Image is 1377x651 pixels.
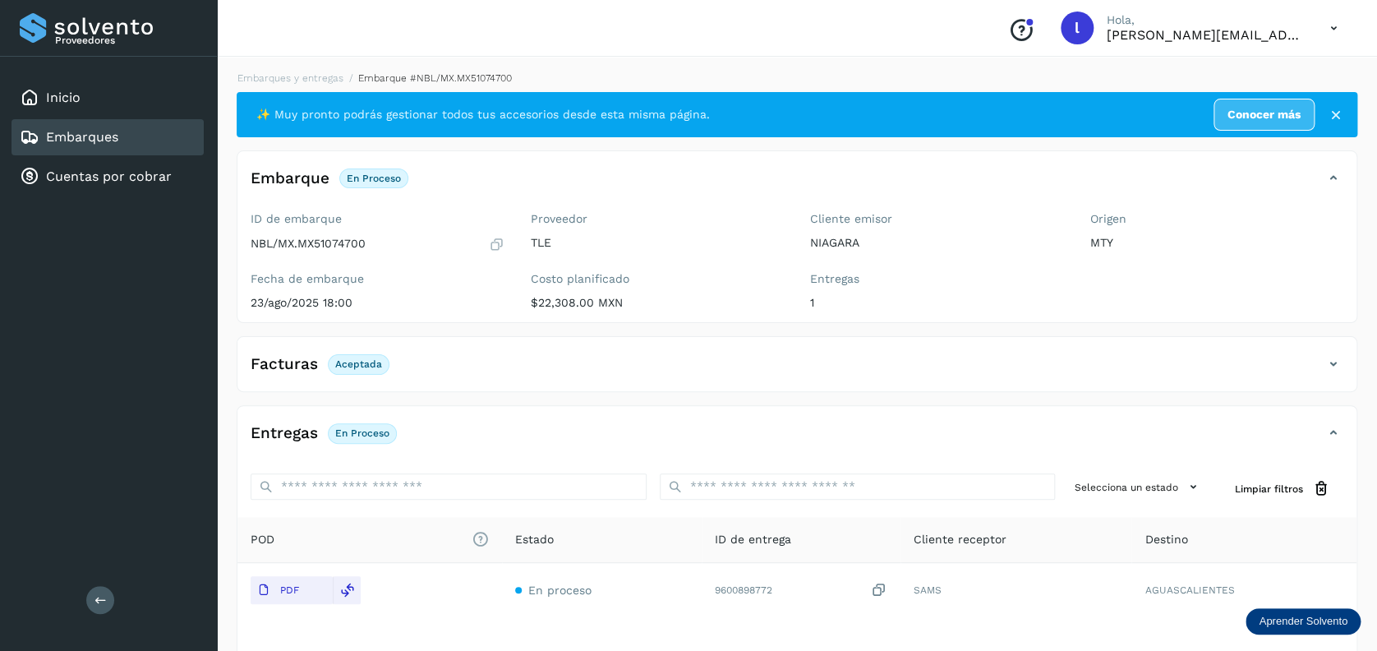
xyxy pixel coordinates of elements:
p: Hola, [1107,13,1304,27]
p: Proveedores [55,35,197,46]
a: Inicio [46,90,81,105]
p: Aprender Solvento [1259,615,1347,628]
label: Costo planificado [531,272,785,286]
label: Cliente emisor [810,212,1064,226]
a: Conocer más [1214,99,1315,131]
td: SAMS [900,563,1131,617]
label: ID de embarque [251,212,504,226]
div: Cuentas por cobrar [12,159,204,195]
button: PDF [251,576,333,604]
p: 23/ago/2025 18:00 [251,296,504,310]
h4: Entregas [251,424,318,443]
p: NBL/MX.MX51074700 [251,237,366,251]
a: Embarques y entregas [237,72,343,84]
span: Embarque #NBL/MX.MX51074700 [358,72,512,84]
div: 9600898772 [715,582,888,599]
p: Aceptada [335,358,382,370]
h4: Embarque [251,169,329,188]
p: En proceso [335,427,389,439]
label: Proveedor [531,212,785,226]
span: ID de entrega [715,531,791,548]
span: Cliente receptor [914,531,1006,548]
p: En proceso [347,173,401,184]
div: Aprender Solvento [1246,608,1361,635]
span: Destino [1144,531,1187,548]
div: Reemplazar POD [333,576,361,604]
span: Limpiar filtros [1235,482,1303,496]
button: Limpiar filtros [1222,473,1343,504]
label: Entregas [810,272,1064,286]
span: Estado [515,531,554,548]
td: AGUASCALIENTES [1131,563,1356,617]
span: POD [251,531,489,548]
a: Embarques [46,129,118,145]
a: Cuentas por cobrar [46,169,172,184]
nav: breadcrumb [237,71,1357,85]
span: En proceso [528,584,592,597]
div: Embarques [12,119,204,155]
div: Inicio [12,80,204,116]
p: lorena.rojo@serviciosatc.com.mx [1107,27,1304,43]
div: EntregasEn proceso [237,419,1356,460]
p: $22,308.00 MXN [531,296,785,310]
h4: Facturas [251,355,318,374]
div: FacturasAceptada [237,350,1356,391]
p: PDF [280,584,299,596]
p: MTY [1090,236,1344,250]
p: 1 [810,296,1064,310]
label: Origen [1090,212,1344,226]
div: EmbarqueEn proceso [237,164,1356,205]
label: Fecha de embarque [251,272,504,286]
p: NIAGARA [810,236,1064,250]
span: ✨ Muy pronto podrás gestionar todos tus accesorios desde esta misma página. [256,106,710,123]
button: Selecciona un estado [1068,473,1209,501]
p: TLE [531,236,785,250]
